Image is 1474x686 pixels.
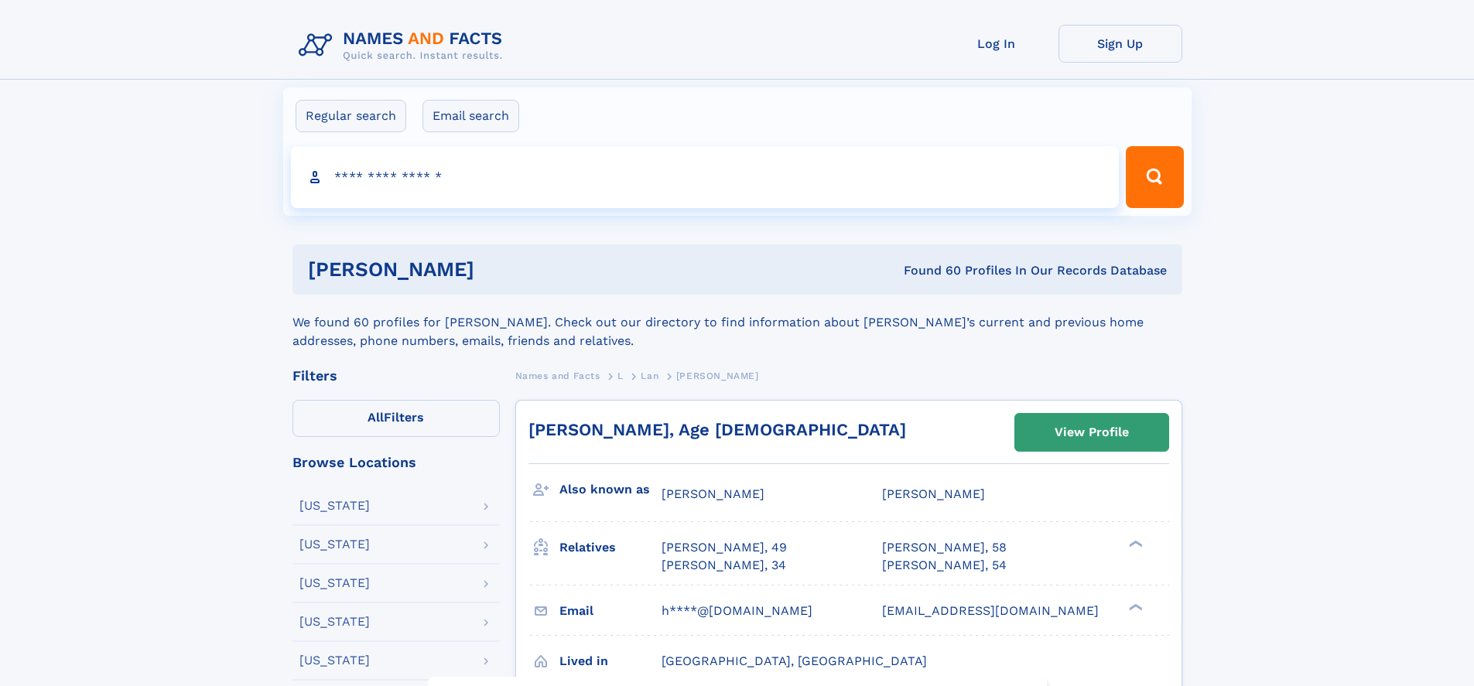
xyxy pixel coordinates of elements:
[559,476,662,503] h3: Also known as
[1055,415,1129,450] div: View Profile
[641,366,658,385] a: Lan
[299,538,370,551] div: [US_STATE]
[422,100,519,132] label: Email search
[1126,146,1183,208] button: Search Button
[1125,602,1144,612] div: ❯
[292,295,1182,350] div: We found 60 profiles for [PERSON_NAME]. Check out our directory to find information about [PERSON...
[935,25,1058,63] a: Log In
[299,500,370,512] div: [US_STATE]
[689,262,1167,279] div: Found 60 Profiles In Our Records Database
[296,100,406,132] label: Regular search
[882,539,1007,556] a: [PERSON_NAME], 58
[368,410,384,425] span: All
[882,557,1007,574] a: [PERSON_NAME], 54
[676,370,759,381] span: [PERSON_NAME]
[308,260,689,279] h1: [PERSON_NAME]
[1125,539,1144,549] div: ❯
[617,370,624,381] span: L
[292,456,500,469] div: Browse Locations
[291,146,1120,208] input: search input
[515,366,600,385] a: Names and Facts
[559,598,662,624] h3: Email
[559,534,662,561] h3: Relatives
[292,369,500,383] div: Filters
[559,648,662,674] h3: Lived in
[292,25,515,67] img: Logo Names and Facts
[528,420,906,439] a: [PERSON_NAME], Age [DEMOGRAPHIC_DATA]
[662,539,787,556] a: [PERSON_NAME], 49
[882,603,1099,618] span: [EMAIL_ADDRESS][DOMAIN_NAME]
[882,486,985,501] span: [PERSON_NAME]
[662,486,764,501] span: [PERSON_NAME]
[662,557,786,574] a: [PERSON_NAME], 34
[662,654,927,668] span: [GEOGRAPHIC_DATA], [GEOGRAPHIC_DATA]
[292,400,500,437] label: Filters
[299,654,370,667] div: [US_STATE]
[299,616,370,628] div: [US_STATE]
[299,577,370,589] div: [US_STATE]
[617,366,624,385] a: L
[641,370,658,381] span: Lan
[1058,25,1182,63] a: Sign Up
[1015,414,1168,451] a: View Profile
